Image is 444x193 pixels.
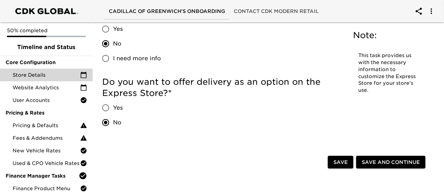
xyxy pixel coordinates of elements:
[358,52,419,94] p: This task provides us with the necessary information to customize the Express Store for your stor...
[328,156,353,169] button: Save
[6,172,79,179] span: Finance Manager Tasks
[102,76,340,99] h5: Do you want to offer delivery as an option on the Express Store?
[13,135,80,142] span: Fees & Addendums
[13,185,80,192] span: Finance Product Menu
[7,27,86,34] p: 50% completed
[113,118,121,127] span: No
[6,43,87,51] span: Timeline and Status
[13,147,80,154] span: New Vehicle Rates
[113,40,121,48] span: No
[410,3,427,20] button: account of current user
[13,84,80,91] span: Website Analytics
[356,156,425,169] button: Save and Continue
[6,109,87,116] span: Pricing & Rates
[362,158,420,167] span: Save and Continue
[113,25,123,33] span: Yes
[6,59,87,66] span: Core Configuration
[13,71,80,78] span: Store Details
[423,3,440,20] button: account of current user
[333,158,348,167] span: Save
[353,30,424,41] h5: Note:
[13,160,80,167] span: Used & CPO Vehicle Rates
[113,54,161,63] span: I need more info
[113,104,123,112] span: Yes
[13,122,80,129] span: Pricing & Defaults
[234,7,319,16] span: Contact CDK Modern Retail
[109,7,225,16] span: Cadillac of Greenwich's Onboarding
[13,97,80,104] span: User Accounts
